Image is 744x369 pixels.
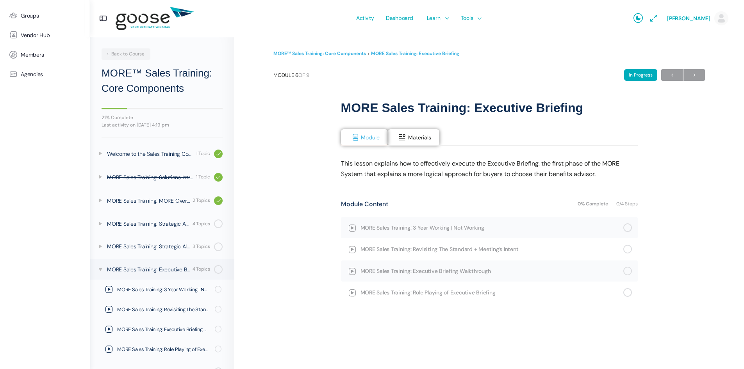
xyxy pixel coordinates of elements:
a: MORE Sales Training: Executive Briefing [371,50,459,57]
div: 1 Topic [196,173,210,181]
span: MORE Sales Training: Executive Briefing Walkthrough [360,267,623,275]
div: 3 Topics [193,243,210,250]
a: MORE Sales Training: 3 Year Working | Not Working [90,280,234,299]
span: MORE Sales Training: Role Playing of Executive Briefing [360,288,623,297]
span: 0/4 Steps [616,201,638,206]
span: Materials [408,134,431,141]
a: MORE Sales Training: Strategic Alignment Plan 3 Topics [90,236,234,257]
a: MORE Sales Training: Strategic Analysis 4 Topics [90,214,234,234]
span: Agencies [21,71,43,78]
span: Module [361,134,380,141]
a: MORE Sales Training: MORE Overview 2 Topics [90,190,234,211]
span: Back to Course [105,51,145,57]
div: MORE Sales Training: Strategic Analysis [107,219,190,228]
span: MORE Sales Training: 3 Year Working | Not Working [117,286,210,294]
span: Groups [21,12,39,19]
h1: MORE Sales Training: Executive Briefing [341,100,638,115]
span: Vendor Hub [21,32,50,39]
a: MORE Sales Training: Executive Briefing Walkthrough [90,320,234,339]
a: Not completed MORE Sales Training: 3 Year Working | Not Working [341,217,638,238]
a: MORE Sales Training: Role Playing of Executive Briefing [90,340,234,359]
span: MORE Sales Training: Executive Briefing Walkthrough [117,326,210,333]
a: Not completed MORE Sales Training: Revisiting The Standard + Meeting’s Intent [341,239,638,260]
iframe: Chat Widget [705,332,744,369]
span: Module 6 [273,73,309,78]
div: 21% Complete [102,115,223,120]
span: Module Content [341,199,388,209]
span: 0% Complete [578,201,612,206]
div: MORE Sales Training: Solutions Introduced [107,173,194,182]
a: Not completed MORE Sales Training: Role Playing of Executive Briefing [341,282,638,303]
div: Last activity on [DATE] 4:19 pm [102,123,223,127]
a: Groups [4,6,86,25]
div: Welcome to the Sales Training Course [107,150,194,158]
span: ← [661,70,683,80]
a: ←Previous [661,69,683,81]
a: Members [4,45,86,64]
div: 1 Topic [196,150,210,157]
a: MORE™ Sales Training: Core Components [273,50,366,57]
div: MORE Sales Training: Executive Briefing [107,265,190,274]
span: [PERSON_NAME] [667,15,710,22]
h2: MORE™ Sales Training: Core Components [102,66,223,96]
div: Not completed [623,288,632,297]
span: This lesson explains how to effectively execute the Executive Briefing, the first phase of the MO... [341,159,619,178]
span: MORE Sales Training: Revisiting The Standard + Meeting’s Intent [117,306,210,314]
span: Members [21,52,44,58]
a: Agencies [4,64,86,84]
span: MORE Sales Training: 3 Year Working | Not Working [360,223,623,232]
div: Not completed [623,245,632,253]
a: MORE Sales Training: Revisiting The Standard + Meeting’s Intent [90,300,234,319]
div: MORE Sales Training: Strategic Alignment Plan [107,242,190,251]
a: MORE Sales Training: Solutions Introduced 1 Topic [90,167,234,188]
div: 4 Topics [193,220,210,228]
div: 2 Topics [193,197,210,204]
a: Back to Course [102,48,150,60]
div: Not completed [623,267,632,275]
div: In Progress [624,69,657,81]
a: Next→ [683,69,705,81]
a: Welcome to the Sales Training Course 1 Topic [90,143,234,164]
span: → [683,70,705,80]
a: Not completed MORE Sales Training: Executive Briefing Walkthrough [341,260,638,282]
div: 4 Topics [193,266,210,273]
a: Vendor Hub [4,25,86,45]
span: MORE Sales Training: Role Playing of Executive Briefing [117,346,210,353]
span: of 9 [298,72,309,78]
div: Not completed [623,223,632,232]
a: MORE Sales Training: Executive Briefing 4 Topics [90,259,234,280]
div: MORE Sales Training: MORE Overview [107,196,190,205]
span: MORE Sales Training: Revisiting The Standard + Meeting’s Intent [360,245,623,253]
